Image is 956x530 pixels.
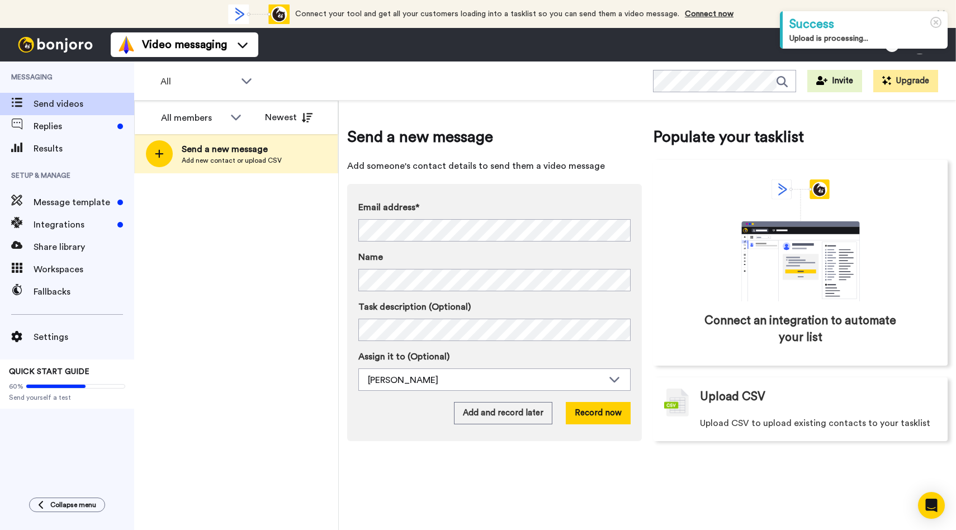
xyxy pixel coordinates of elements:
img: csv-grey.png [664,389,689,417]
span: Message template [34,196,113,209]
div: All members [161,111,225,125]
span: Replies [34,120,113,133]
span: Send a new message [347,126,642,148]
span: Connect an integration to automate your list [701,313,900,346]
label: Task description (Optional) [358,300,631,314]
span: Share library [34,240,134,254]
span: Send a new message [182,143,282,156]
div: Upload is processing... [789,33,941,44]
span: All [160,75,235,88]
span: Settings [34,330,134,344]
span: Populate your tasklist [653,126,948,148]
span: Add someone's contact details to send them a video message [347,159,642,173]
span: Integrations [34,218,113,231]
span: Workspaces [34,263,134,276]
button: Collapse menu [29,498,105,512]
div: [PERSON_NAME] [368,373,603,387]
span: Collapse menu [50,500,96,509]
div: Open Intercom Messenger [918,492,945,519]
a: Connect now [685,10,733,18]
span: Results [34,142,134,155]
img: bj-logo-header-white.svg [13,37,97,53]
span: Connect your tool and get all your customers loading into a tasklist so you can send them a video... [295,10,679,18]
button: Record now [566,402,631,424]
div: animation [717,179,884,301]
div: animation [228,4,290,24]
img: vm-color.svg [117,36,135,54]
button: Invite [807,70,862,92]
span: Upload CSV to upload existing contacts to your tasklist [700,417,930,430]
span: Video messaging [142,37,227,53]
div: Success [789,16,941,33]
span: Name [358,250,383,264]
button: Add and record later [454,402,552,424]
span: QUICK START GUIDE [9,368,89,376]
span: Add new contact or upload CSV [182,156,282,165]
label: Email address* [358,201,631,214]
span: Send videos [34,97,134,111]
span: Send yourself a test [9,393,125,402]
span: 60% [9,382,23,391]
span: Fallbacks [34,285,134,299]
button: Newest [257,106,321,129]
label: Assign it to (Optional) [358,350,631,363]
button: Upgrade [873,70,938,92]
span: Upload CSV [700,389,765,405]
